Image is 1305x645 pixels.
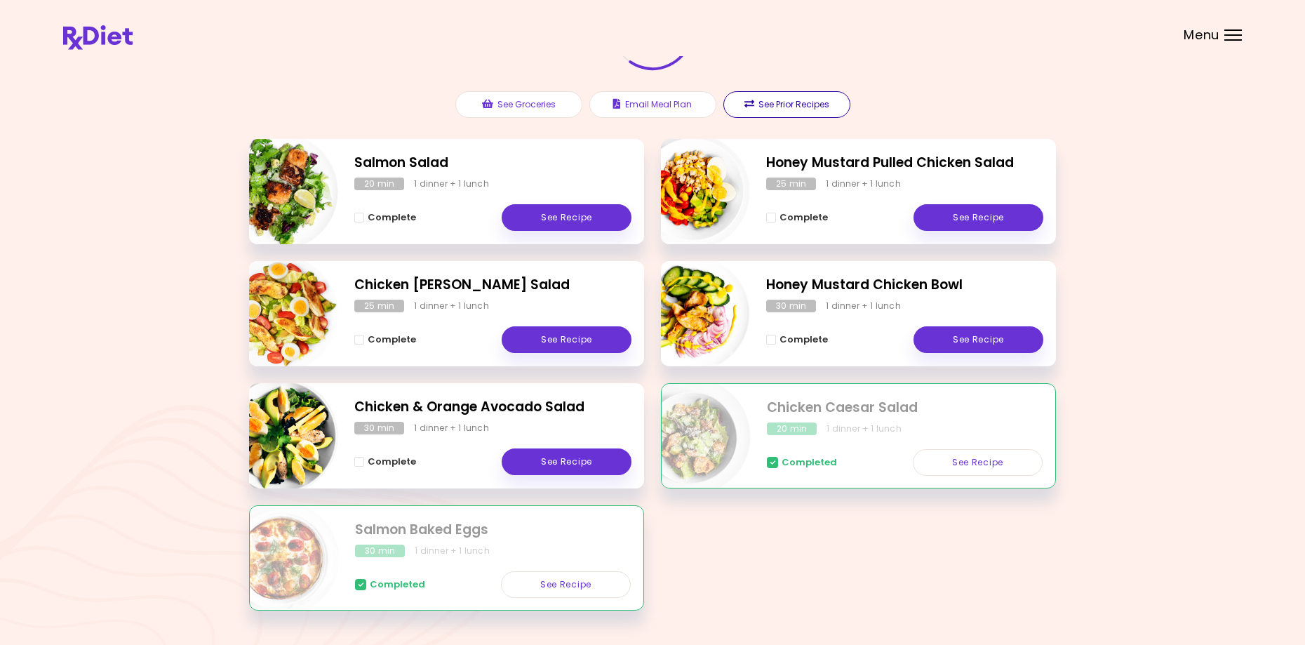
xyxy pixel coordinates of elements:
[766,331,828,348] button: Complete - Honey Mustard Chicken Bowl
[634,255,750,372] img: Info - Honey Mustard Chicken Bowl
[354,331,416,348] button: Complete - Chicken Cobb Salad
[368,456,416,467] span: Complete
[354,453,416,470] button: Complete - Chicken & Orange Avocado Salad
[767,398,1043,418] h2: Chicken Caesar Salad
[723,91,850,118] button: See Prior Recipes
[414,178,489,190] div: 1 dinner + 1 lunch
[826,300,901,312] div: 1 dinner + 1 lunch
[502,204,631,231] a: See Recipe - Salmon Salad
[779,212,828,223] span: Complete
[766,300,816,312] div: 30 min
[354,422,404,434] div: 30 min
[415,545,490,557] div: 1 dinner + 1 lunch
[634,133,750,250] img: Info - Honey Mustard Pulled Chicken Salad
[826,423,902,435] div: 1 dinner + 1 lunch
[63,25,133,50] img: RxDiet
[222,255,338,372] img: Info - Chicken Cobb Salad
[354,153,631,173] h2: Salmon Salad
[354,397,631,418] h2: Chicken & Orange Avocado Salad
[368,334,416,345] span: Complete
[779,334,828,345] span: Complete
[501,571,631,598] a: See Recipe - Salmon Baked Eggs
[826,178,901,190] div: 1 dinner + 1 lunch
[913,204,1043,231] a: See Recipe - Honey Mustard Pulled Chicken Salad
[502,326,631,353] a: See Recipe - Chicken Cobb Salad
[1184,29,1219,41] span: Menu
[913,449,1043,476] a: See Recipe - Chicken Caesar Salad
[766,153,1043,173] h2: Honey Mustard Pulled Chicken Salad
[370,579,425,590] span: Completed
[222,500,339,617] img: Info - Salmon Baked Eggs
[414,300,489,312] div: 1 dinner + 1 lunch
[634,378,751,495] img: Info - Chicken Caesar Salad
[354,209,416,226] button: Complete - Salmon Salad
[767,423,817,435] div: 20 min
[502,448,631,475] a: See Recipe - Chicken & Orange Avocado Salad
[222,378,338,494] img: Info - Chicken & Orange Avocado Salad
[766,209,828,226] button: Complete - Honey Mustard Pulled Chicken Salad
[354,300,404,312] div: 25 min
[782,457,837,468] span: Completed
[355,545,405,557] div: 30 min
[766,275,1043,295] h2: Honey Mustard Chicken Bowl
[355,520,631,540] h2: Salmon Baked Eggs
[368,212,416,223] span: Complete
[766,178,816,190] div: 25 min
[354,275,631,295] h2: Chicken Cobb Salad
[455,91,582,118] button: See Groceries
[913,326,1043,353] a: See Recipe - Honey Mustard Chicken Bowl
[414,422,489,434] div: 1 dinner + 1 lunch
[222,133,338,250] img: Info - Salmon Salad
[354,178,404,190] div: 20 min
[589,91,716,118] button: Email Meal Plan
